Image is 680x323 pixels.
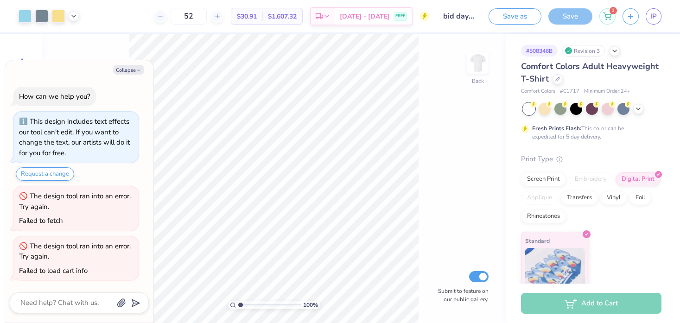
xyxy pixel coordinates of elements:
[521,61,659,84] span: Comfort Colors Adult Heavyweight T-Shirt
[19,216,63,225] div: Failed to fetch
[525,248,585,294] img: Standard
[340,12,390,21] span: [DATE] - [DATE]
[650,11,657,22] span: IP
[19,191,131,211] div: The design tool ran into an error. Try again.
[521,154,661,165] div: Print Type
[521,45,558,57] div: # 508346B
[19,117,130,158] div: This design includes text effects our tool can't edit. If you want to change the text, our artist...
[646,8,661,25] a: IP
[433,287,489,304] label: Submit to feature on our public gallery.
[472,77,484,85] div: Back
[601,191,627,205] div: Vinyl
[489,8,541,25] button: Save as
[303,301,318,309] span: 100 %
[113,65,144,75] button: Collapse
[561,191,598,205] div: Transfers
[237,12,257,21] span: $30.91
[569,172,613,186] div: Embroidery
[584,88,630,95] span: Minimum Order: 24 +
[521,209,566,223] div: Rhinestones
[268,12,297,21] span: $1,607.32
[560,88,579,95] span: # C1717
[521,172,566,186] div: Screen Print
[16,167,74,181] button: Request a change
[19,92,90,101] div: How can we help you?
[171,8,207,25] input: – –
[521,191,558,205] div: Applique
[562,45,605,57] div: Revision 3
[469,54,487,72] img: Back
[525,236,550,246] span: Standard
[395,13,405,19] span: FREE
[532,124,646,141] div: This color can be expedited for 5 day delivery.
[532,125,581,132] strong: Fresh Prints Flash:
[610,7,617,14] span: 1
[19,241,131,261] div: The design tool ran into an error. Try again.
[629,191,651,205] div: Foil
[436,7,482,25] input: Untitled Design
[616,172,661,186] div: Digital Print
[521,88,555,95] span: Comfort Colors
[19,266,88,275] div: Failed to load cart info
